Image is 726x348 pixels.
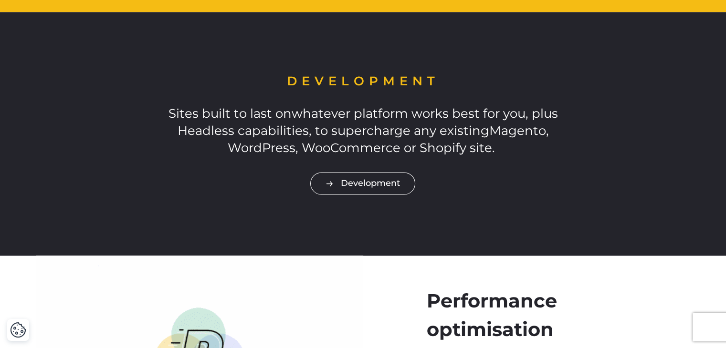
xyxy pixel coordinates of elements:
[427,286,626,343] h2: Performance optimisation
[177,106,558,138] span: whatever platform works best for you, plus Headless capabilities, to supercharge any existing
[286,73,439,89] span: Development
[310,172,415,194] a: Development
[10,322,26,338] button: Cookie Settings
[168,106,291,121] span: Sites built to last on
[10,322,26,338] img: Revisit consent button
